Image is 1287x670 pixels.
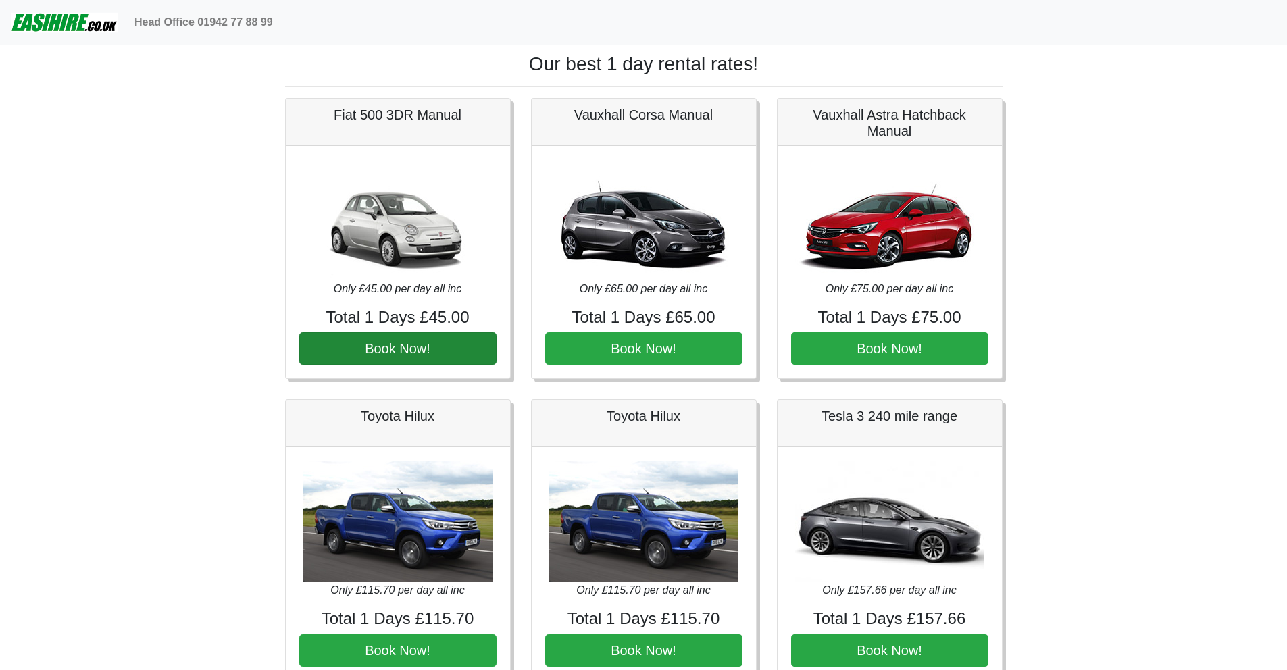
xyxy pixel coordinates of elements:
[303,159,493,281] img: Fiat 500 3DR Manual
[791,634,988,667] button: Book Now!
[129,9,278,36] a: Head Office 01942 77 88 99
[299,107,497,123] h5: Fiat 500 3DR Manual
[299,332,497,365] button: Book Now!
[549,159,738,281] img: Vauxhall Corsa Manual
[791,609,988,629] h4: Total 1 Days £157.66
[330,584,464,596] i: Only £115.70 per day all inc
[545,308,742,328] h4: Total 1 Days £65.00
[826,283,953,294] i: Only £75.00 per day all inc
[795,461,984,582] img: Tesla 3 240 mile range
[545,634,742,667] button: Book Now!
[285,53,1003,76] h1: Our best 1 day rental rates!
[822,584,956,596] i: Only £157.66 per day all inc
[303,461,493,582] img: Toyota Hilux
[580,283,707,294] i: Only £65.00 per day all inc
[791,332,988,365] button: Book Now!
[791,408,988,424] h5: Tesla 3 240 mile range
[545,609,742,629] h4: Total 1 Days £115.70
[576,584,710,596] i: Only £115.70 per day all inc
[545,408,742,424] h5: Toyota Hilux
[134,16,273,28] b: Head Office 01942 77 88 99
[545,332,742,365] button: Book Now!
[791,107,988,139] h5: Vauxhall Astra Hatchback Manual
[299,408,497,424] h5: Toyota Hilux
[791,308,988,328] h4: Total 1 Days £75.00
[545,107,742,123] h5: Vauxhall Corsa Manual
[549,461,738,582] img: Toyota Hilux
[299,609,497,629] h4: Total 1 Days £115.70
[299,634,497,667] button: Book Now!
[334,283,461,294] i: Only £45.00 per day all inc
[11,9,118,36] img: easihire_logo_small.png
[795,159,984,281] img: Vauxhall Astra Hatchback Manual
[299,308,497,328] h4: Total 1 Days £45.00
